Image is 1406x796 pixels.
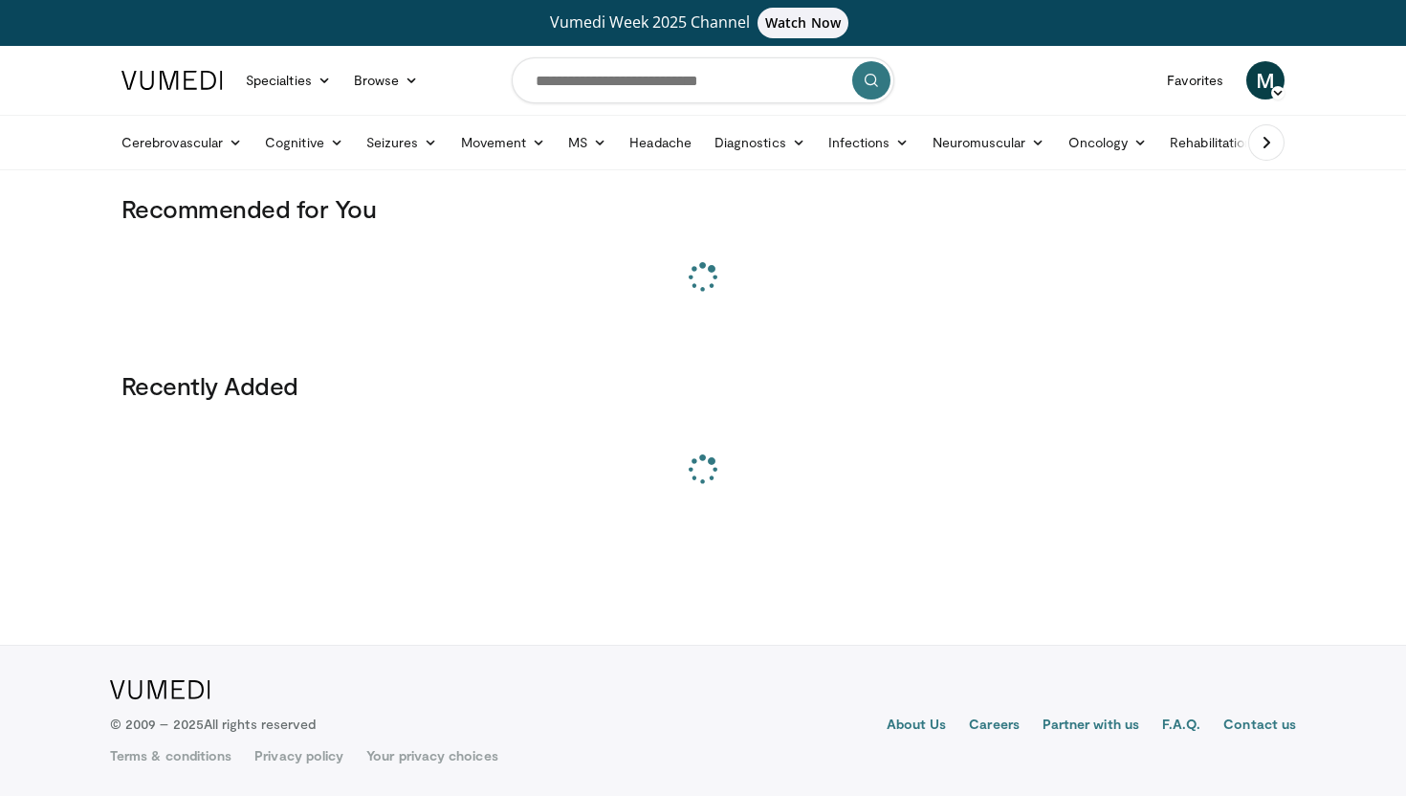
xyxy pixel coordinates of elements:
a: Privacy policy [254,746,343,765]
a: Vumedi Week 2025 ChannelWatch Now [124,8,1282,38]
a: Cerebrovascular [110,123,253,162]
h3: Recommended for You [121,193,1285,224]
a: Careers [969,715,1020,738]
a: Specialties [234,61,342,99]
p: © 2009 – 2025 [110,715,316,734]
a: Headache [618,123,703,162]
span: Watch Now [758,8,848,38]
a: Seizures [355,123,450,162]
a: About Us [887,715,947,738]
a: Oncology [1057,123,1159,162]
a: Movement [450,123,558,162]
a: Rehabilitation [1158,123,1263,162]
a: M [1246,61,1285,99]
img: VuMedi Logo [110,680,210,699]
a: Neuromuscular [921,123,1057,162]
a: Contact us [1223,715,1296,738]
h3: Recently Added [121,370,1285,401]
a: MS [557,123,618,162]
a: Browse [342,61,430,99]
input: Search topics, interventions [512,57,894,103]
a: Partner with us [1043,715,1139,738]
span: All rights reserved [204,716,316,732]
a: Your privacy choices [366,746,497,765]
a: F.A.Q. [1162,715,1200,738]
span: Vumedi Week 2025 Channel [550,11,856,33]
a: Terms & conditions [110,746,231,765]
a: Diagnostics [703,123,817,162]
a: Infections [817,123,921,162]
a: Favorites [1155,61,1235,99]
img: VuMedi Logo [121,71,223,90]
a: Cognitive [253,123,355,162]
